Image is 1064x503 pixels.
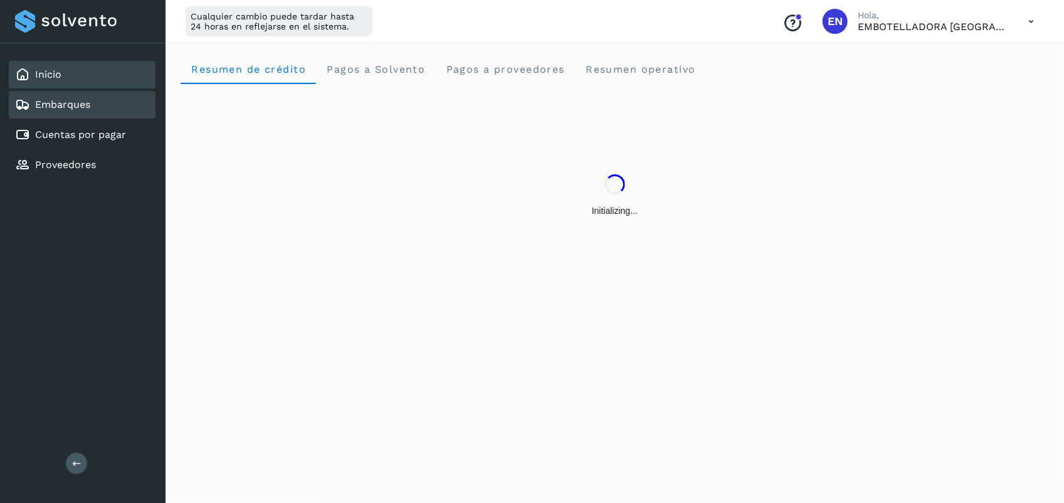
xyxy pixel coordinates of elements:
div: Cualquier cambio puede tardar hasta 24 horas en reflejarse en el sistema. [186,6,372,36]
span: Pagos a proveedores [445,63,565,75]
a: Proveedores [35,159,96,171]
p: EMBOTELLADORA NIAGARA DE MEXICO [858,21,1008,33]
p: Hola, [858,10,1008,21]
div: Cuentas por pagar [9,121,155,149]
a: Embarques [35,98,90,110]
span: Resumen operativo [585,63,696,75]
span: Pagos a Solvento [326,63,425,75]
a: Inicio [35,68,61,80]
span: Resumen de crédito [191,63,306,75]
div: Embarques [9,91,155,119]
div: Proveedores [9,151,155,179]
div: Inicio [9,61,155,88]
a: Cuentas por pagar [35,129,126,140]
